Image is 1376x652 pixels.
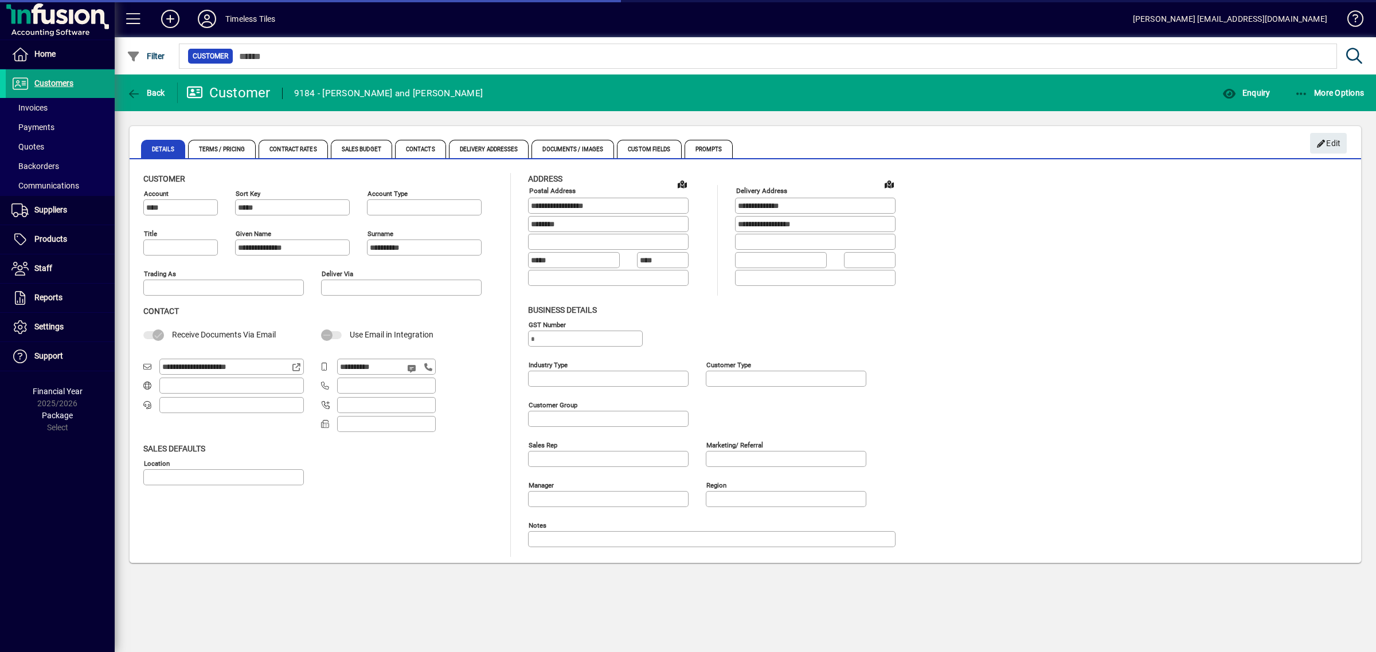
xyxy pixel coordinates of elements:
a: Payments [6,117,115,137]
span: Sales defaults [143,444,205,453]
span: Custom Fields [617,140,681,158]
mat-label: Given name [236,230,271,238]
span: Edit [1316,134,1341,153]
mat-label: Location [144,459,170,467]
span: Enquiry [1222,88,1270,97]
span: Delivery Addresses [449,140,529,158]
span: Communications [11,181,79,190]
a: View on map [880,175,898,193]
span: Invoices [11,103,48,112]
span: Terms / Pricing [188,140,256,158]
mat-label: Region [706,481,726,489]
a: Backorders [6,156,115,176]
span: Customers [34,78,73,88]
mat-label: Sort key [236,190,260,198]
span: Home [34,49,56,58]
span: Support [34,351,63,360]
button: More Options [1292,83,1367,103]
mat-label: Notes [529,521,546,529]
span: Filter [127,52,165,61]
button: Back [124,83,168,103]
div: Timeless Tiles [225,10,275,28]
mat-label: Customer group [529,400,577,409]
span: Address [528,174,562,183]
a: Support [6,342,115,371]
a: Home [6,40,115,69]
span: Documents / Images [531,140,614,158]
a: Communications [6,176,115,195]
button: Filter [124,46,168,66]
span: Payments [11,123,54,132]
span: Use Email in Integration [350,330,433,339]
span: Details [141,140,185,158]
button: Profile [189,9,225,29]
span: Receive Documents Via Email [172,330,276,339]
span: Contact [143,307,179,316]
span: Backorders [11,162,59,171]
mat-label: Industry type [529,360,568,368]
a: Reports [6,284,115,312]
span: Suppliers [34,205,67,214]
a: Quotes [6,137,115,156]
button: Add [152,9,189,29]
button: Send SMS [399,355,427,382]
span: Prompts [685,140,733,158]
span: Business details [528,305,597,315]
span: Financial Year [33,387,83,396]
mat-label: Account [144,190,169,198]
div: Customer [186,84,271,102]
span: More Options [1295,88,1365,97]
button: Enquiry [1219,83,1273,103]
mat-label: Customer type [706,360,751,368]
span: Settings [34,322,64,331]
mat-label: Title [144,230,157,238]
div: 9184 - [PERSON_NAME] and [PERSON_NAME] [294,84,483,103]
span: Sales Budget [331,140,392,158]
mat-label: Marketing/ Referral [706,441,763,449]
span: Products [34,234,67,243]
div: [PERSON_NAME] [EMAIL_ADDRESS][DOMAIN_NAME] [1133,10,1327,28]
a: Staff [6,254,115,283]
a: Products [6,225,115,254]
app-page-header-button: Back [115,83,178,103]
span: Contract Rates [259,140,327,158]
mat-label: Trading as [144,270,176,278]
a: Settings [6,313,115,341]
span: Back [127,88,165,97]
span: Package [42,411,73,420]
mat-label: Sales rep [529,441,557,449]
span: Quotes [11,142,44,151]
span: Customer [193,50,228,62]
mat-label: Manager [529,481,554,489]
a: View on map [673,175,691,193]
span: Staff [34,264,52,273]
a: Suppliers [6,196,115,225]
mat-label: Deliver via [322,270,353,278]
span: Customer [143,174,185,183]
a: Knowledge Base [1339,2,1362,40]
a: Invoices [6,98,115,117]
mat-label: Surname [368,230,393,238]
mat-label: Account Type [368,190,408,198]
span: Reports [34,293,62,302]
span: Contacts [395,140,446,158]
mat-label: GST Number [529,320,566,328]
button: Edit [1310,133,1347,154]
